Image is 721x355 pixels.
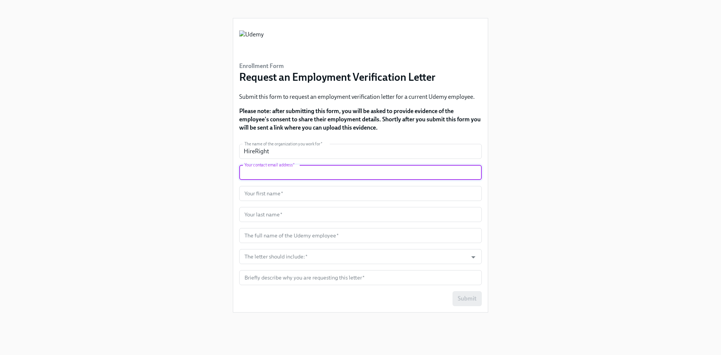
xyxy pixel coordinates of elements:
[239,107,481,131] strong: Please note: after submitting this form, you will be asked to provide evidence of the employee's ...
[468,251,479,263] button: Open
[239,30,264,53] img: Udemy
[239,62,436,70] h6: Enrollment Form
[239,93,482,101] p: Submit this form to request an employment verification letter for a current Udemy employee.
[239,70,436,84] h3: Request an Employment Verification Letter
